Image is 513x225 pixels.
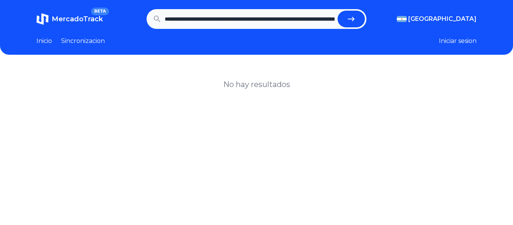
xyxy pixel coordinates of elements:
[397,14,477,24] button: [GEOGRAPHIC_DATA]
[36,13,103,25] a: MercadoTrackBETA
[36,13,49,25] img: MercadoTrack
[408,14,477,24] span: [GEOGRAPHIC_DATA]
[397,16,407,22] img: Argentina
[223,79,290,90] h1: No hay resultados
[52,15,103,23] span: MercadoTrack
[36,36,52,46] a: Inicio
[439,36,477,46] button: Iniciar sesion
[91,8,109,15] span: BETA
[61,36,105,46] a: Sincronizacion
